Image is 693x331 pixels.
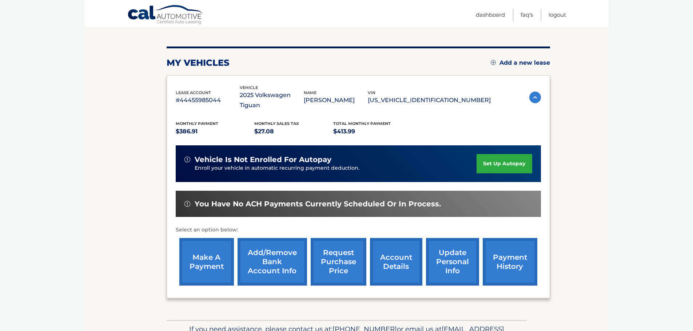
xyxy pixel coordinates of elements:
[491,60,496,65] img: add.svg
[167,57,230,68] h2: my vehicles
[483,238,537,286] a: payment history
[176,226,541,234] p: Select an option below:
[491,59,550,66] a: Add a new lease
[176,90,211,95] span: lease account
[240,85,258,90] span: vehicle
[184,157,190,162] img: alert-white.svg
[368,95,491,105] p: [US_VEHICLE_IDENTIFICATION_NUMBER]
[521,9,533,21] a: FAQ's
[304,90,316,95] span: name
[476,9,505,21] a: Dashboard
[195,164,477,172] p: Enroll your vehicle in automatic recurring payment deduction.
[254,121,299,126] span: Monthly sales Tax
[333,121,391,126] span: Total Monthly Payment
[254,126,333,137] p: $27.08
[549,9,566,21] a: Logout
[176,121,218,126] span: Monthly Payment
[477,154,532,173] a: set up autopay
[238,238,307,286] a: Add/Remove bank account info
[370,238,422,286] a: account details
[176,126,255,137] p: $386.91
[333,126,412,137] p: $413.99
[195,199,441,209] span: You have no ACH payments currently scheduled or in process.
[195,155,331,164] span: vehicle is not enrolled for autopay
[311,238,366,286] a: request purchase price
[184,201,190,207] img: alert-white.svg
[529,92,541,103] img: accordion-active.svg
[127,5,204,26] a: Cal Automotive
[368,90,375,95] span: vin
[240,90,304,110] p: 2025 Volkswagen Tiguan
[179,238,234,286] a: make a payment
[176,95,240,105] p: #44455985044
[304,95,368,105] p: [PERSON_NAME]
[426,238,479,286] a: update personal info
